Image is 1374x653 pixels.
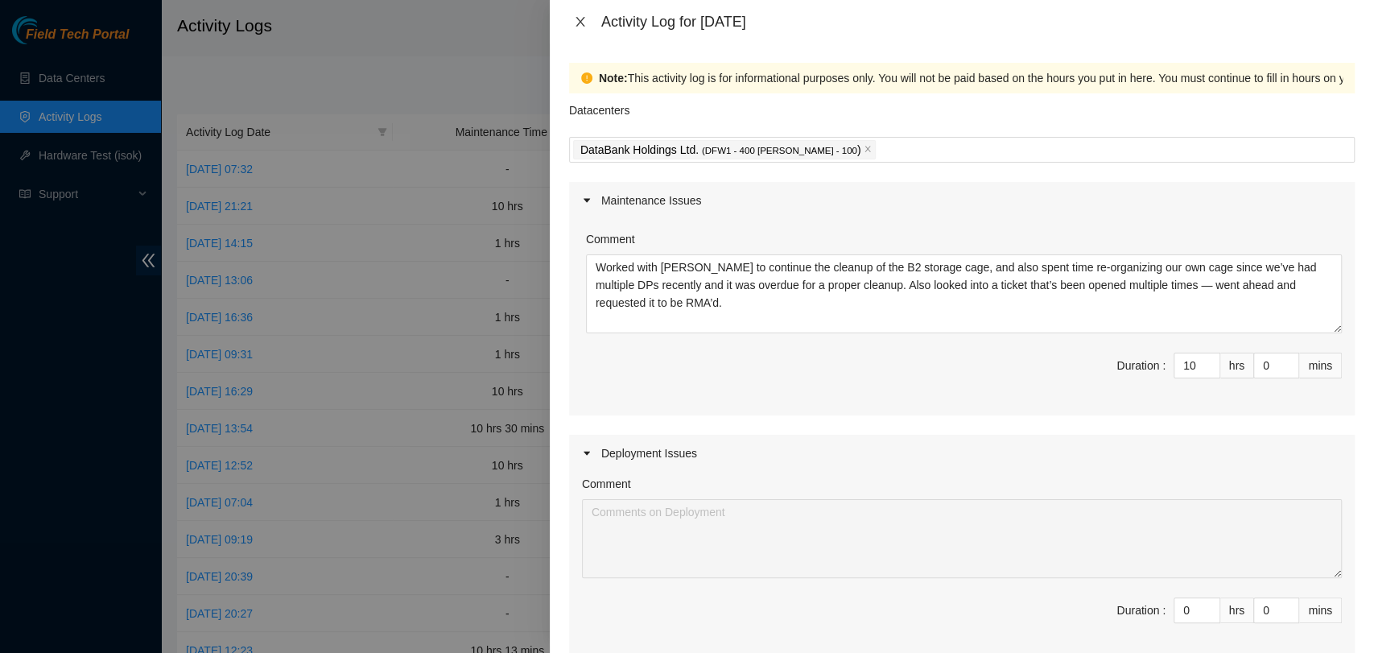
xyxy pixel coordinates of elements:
span: exclamation-circle [581,72,592,84]
strong: Note: [599,69,628,87]
span: ( DFW1 - 400 [PERSON_NAME] - 100 [702,146,857,155]
div: Maintenance Issues [569,182,1355,219]
span: caret-right [582,196,592,205]
div: Duration : [1116,601,1166,619]
p: Datacenters [569,93,629,119]
div: mins [1299,353,1342,378]
textarea: Comment [582,499,1342,578]
div: Deployment Issues [569,435,1355,472]
div: hrs [1220,353,1254,378]
textarea: Comment [586,254,1342,333]
div: Duration : [1116,357,1166,374]
button: Close [569,14,592,30]
p: DataBank Holdings Ltd. ) [580,141,861,159]
label: Comment [586,230,635,248]
div: Activity Log for [DATE] [601,13,1355,31]
label: Comment [582,475,631,493]
span: close [574,15,587,28]
div: hrs [1220,597,1254,623]
span: close [864,145,872,155]
div: mins [1299,597,1342,623]
span: caret-right [582,448,592,458]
